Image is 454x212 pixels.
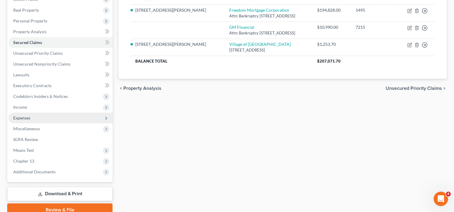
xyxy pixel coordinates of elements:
button: Unsecured Priority Claims chevron_right [386,86,447,91]
li: [STREET_ADDRESS][PERSON_NAME] [135,7,219,13]
i: chevron_right [442,86,447,91]
div: $194,828.00 [317,7,346,13]
a: Unsecured Priority Claims [8,48,113,59]
i: chevron_left [119,86,123,91]
span: Additional Documents [13,169,56,174]
iframe: Intercom live chat [434,192,448,206]
span: 4 [446,192,451,196]
span: Secured Claims [13,40,42,45]
span: SOFA Review [13,137,38,142]
th: Balance Total [131,56,312,66]
li: [STREET_ADDRESS][PERSON_NAME] [135,41,219,47]
a: Village of [GEOGRAPHIC_DATA] [229,42,291,47]
a: Executory Contracts [8,80,113,91]
span: $207,071.70 [317,59,341,63]
a: Lawsuits [8,69,113,80]
div: $1,253.70 [317,41,346,47]
div: $10,990.00 [317,24,346,30]
span: Miscellaneous [13,126,40,131]
a: Freedom Mortgage Corporation [229,7,289,13]
a: GM Financial [229,25,254,30]
span: Personal Property [13,18,47,23]
span: Means Test [13,148,34,153]
span: Unsecured Priority Claims [386,86,442,91]
a: Download & Print [7,187,113,201]
div: Attn: Bankruptcy [STREET_ADDRESS] [229,13,308,19]
span: Lawsuits [13,72,29,77]
a: Unsecured Nonpriority Claims [8,59,113,69]
span: Property Analysis [13,29,47,34]
span: Expenses [13,115,30,120]
div: [STREET_ADDRESS] [229,47,308,53]
span: Executory Contracts [13,83,52,88]
span: Property Analysis [123,86,161,91]
div: 1495 [356,7,392,13]
span: Unsecured Priority Claims [13,51,63,56]
button: chevron_left Property Analysis [119,86,161,91]
a: Property Analysis [8,26,113,37]
a: Secured Claims [8,37,113,48]
a: SOFA Review [8,134,113,145]
span: Chapter 13 [13,158,34,163]
span: Income [13,105,27,110]
div: 7215 [356,24,392,30]
div: Attn: Bankruptcy [STREET_ADDRESS] [229,30,308,36]
span: Real Property [13,7,39,13]
span: Codebtors Insiders & Notices [13,94,68,99]
span: Unsecured Nonpriority Claims [13,61,71,66]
